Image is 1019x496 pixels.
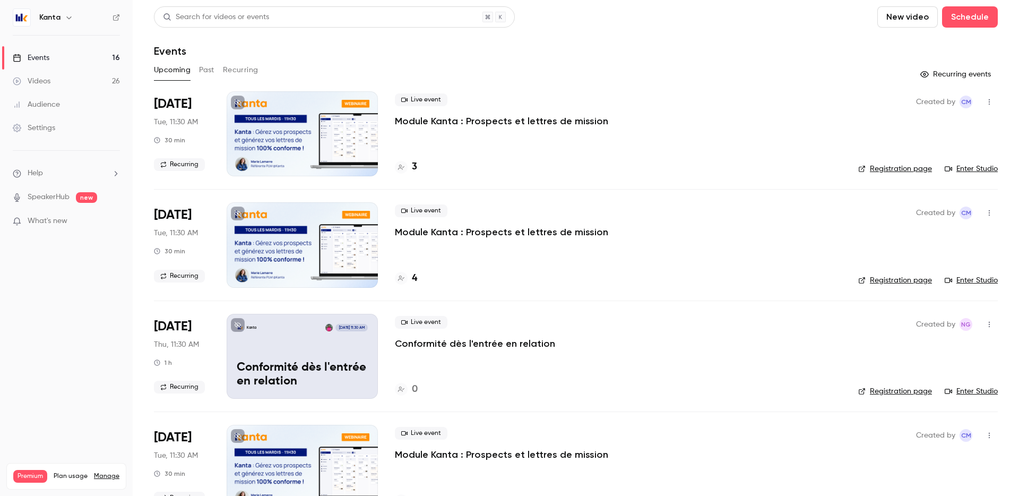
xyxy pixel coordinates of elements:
span: CM [961,207,971,219]
div: Sep 4 Thu, 11:30 AM (Europe/Paris) [154,314,210,399]
li: help-dropdown-opener [13,168,120,179]
div: Videos [13,76,50,87]
span: Created by [916,96,955,108]
span: Help [28,168,43,179]
div: Settings [13,123,55,133]
span: Live event [395,204,447,217]
span: [DATE] 11:30 AM [335,324,367,331]
a: Registration page [858,386,932,397]
span: Recurring [154,381,205,394]
a: Registration page [858,275,932,286]
span: Tue, 11:30 AM [154,228,198,238]
a: Registration page [858,164,932,174]
a: 3 [395,160,417,174]
span: [DATE] [154,207,192,224]
span: What's new [28,216,67,227]
span: Recurring [154,270,205,283]
span: Premium [13,470,47,483]
span: CM [961,96,971,108]
span: NG [961,318,971,331]
div: 1 h [154,358,172,367]
h4: 3 [412,160,417,174]
h4: 4 [412,271,417,286]
a: Conformité dès l'entrée en relationKantaCélia Belmokh[DATE] 11:30 AMConformité dès l'entrée en re... [227,314,378,399]
button: Upcoming [154,62,191,79]
div: Sep 2 Tue, 11:30 AM (Europe/Paris) [154,202,210,287]
h6: Kanta [39,12,61,23]
span: Created by [916,429,955,442]
span: CM [961,429,971,442]
h1: Events [154,45,186,57]
div: 30 min [154,469,185,478]
span: Tue, 11:30 AM [154,117,198,127]
span: Created by [916,318,955,331]
a: Module Kanta : Prospects et lettres de mission [395,115,608,127]
div: 30 min [154,136,185,144]
span: [DATE] [154,96,192,113]
button: New video [877,6,938,28]
a: Module Kanta : Prospects et lettres de mission [395,448,608,461]
p: Conformité dès l'entrée en relation [237,361,368,389]
span: Nicolas Guitard [960,318,972,331]
a: 4 [395,271,417,286]
button: Recurring events [916,66,998,83]
a: Enter Studio [945,164,998,174]
h4: 0 [412,382,418,397]
button: Past [199,62,214,79]
a: Conformité dès l'entrée en relation [395,337,555,350]
a: Module Kanta : Prospects et lettres de mission [395,226,608,238]
a: Enter Studio [945,386,998,397]
span: Plan usage [54,472,88,481]
span: Tue, 11:30 AM [154,450,198,461]
button: Schedule [942,6,998,28]
span: Live event [395,427,447,440]
div: Search for videos or events [163,12,269,23]
button: Recurring [223,62,258,79]
span: Thu, 11:30 AM [154,339,199,350]
span: [DATE] [154,429,192,446]
iframe: Noticeable Trigger [107,217,120,226]
img: Célia Belmokh [325,324,333,331]
span: Charlotte MARTEL [960,207,972,219]
div: 30 min [154,247,185,255]
a: SpeakerHub [28,192,70,203]
a: 0 [395,382,418,397]
a: Enter Studio [945,275,998,286]
span: Live event [395,316,447,329]
span: [DATE] [154,318,192,335]
span: Charlotte MARTEL [960,96,972,108]
img: Kanta [13,9,30,26]
span: Live event [395,93,447,106]
span: Recurring [154,158,205,171]
div: Audience [13,99,60,110]
span: Charlotte MARTEL [960,429,972,442]
span: new [76,192,97,203]
span: Created by [916,207,955,219]
p: Kanta [247,325,256,330]
div: Aug 26 Tue, 11:30 AM (Europe/Paris) [154,91,210,176]
a: Manage [94,472,119,481]
div: Events [13,53,49,63]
